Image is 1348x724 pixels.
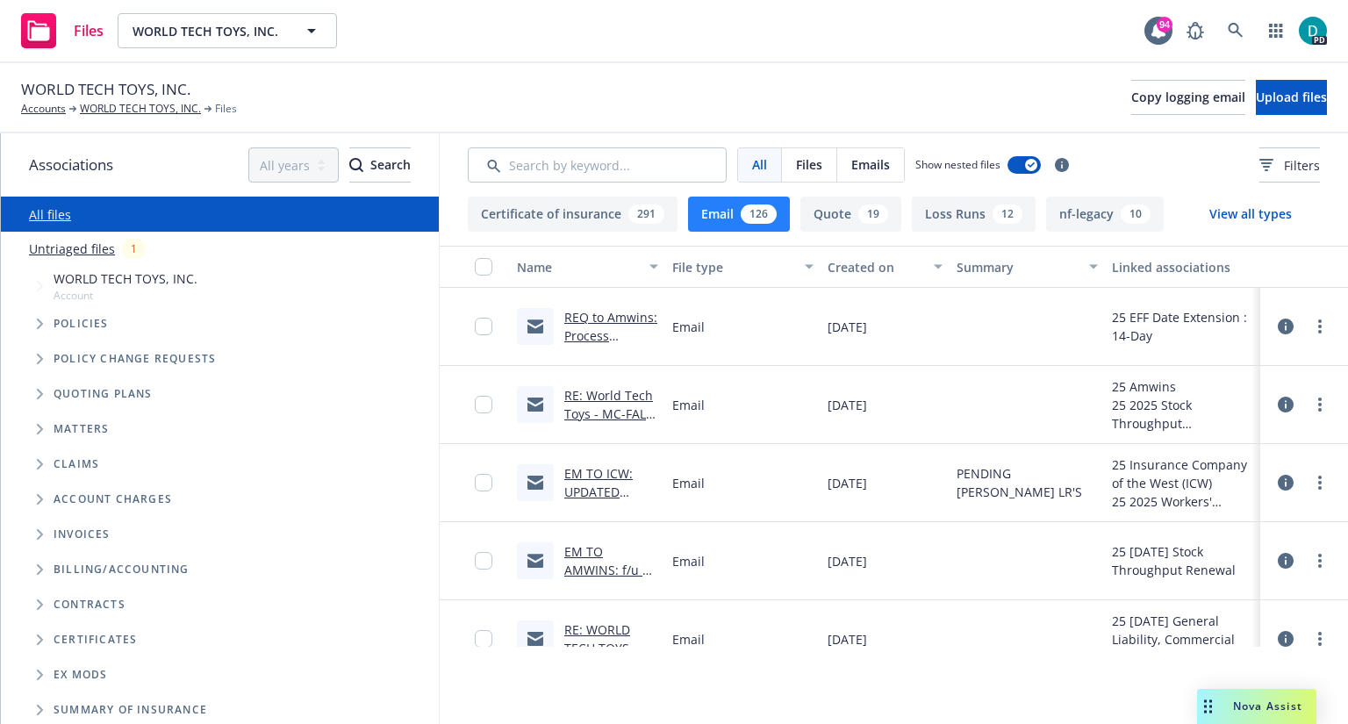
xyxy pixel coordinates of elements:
a: more [1309,394,1330,415]
div: 12 [993,204,1022,224]
a: RE: World Tech Toys - MC-FAL-10001447 - ENDT Inquiry (limit incr) [564,387,653,477]
span: Billing/Accounting [54,564,190,575]
div: Drag to move [1197,689,1219,724]
span: Files [796,155,822,174]
a: more [1309,550,1330,571]
div: Search [349,148,411,182]
div: Created on [828,258,923,276]
button: SearchSearch [349,147,411,183]
button: Upload files [1256,80,1327,115]
button: Created on [821,246,950,288]
button: Filters [1259,147,1320,183]
button: Loss Runs [912,197,1036,232]
div: 126 [741,204,777,224]
div: File type [672,258,794,276]
input: Search by keyword... [468,147,727,183]
a: REQ to Amwins: Process extension.msg [564,309,657,362]
button: Summary [950,246,1105,288]
div: 25 2025 Workers' Compensation [1112,492,1253,511]
span: Copy logging email [1131,89,1245,105]
span: [DATE] [828,552,867,570]
div: Summary [957,258,1079,276]
a: Accounts [21,101,66,117]
button: Name [510,246,665,288]
button: Linked associations [1105,246,1260,288]
a: Untriaged files [29,240,115,258]
a: more [1309,472,1330,493]
span: Emails [851,155,890,174]
img: photo [1299,17,1327,45]
div: 25 [DATE] General Liability, Commercial Umbrella Renewal [1112,612,1253,667]
span: Files [74,24,104,38]
span: Associations [29,154,113,176]
div: 25 Insurance Company of the West (ICW) [1112,455,1253,492]
span: Email [672,318,705,336]
span: [DATE] [828,474,867,492]
input: Toggle Row Selected [475,552,492,570]
span: Summary of insurance [54,705,207,715]
button: Nova Assist [1197,689,1316,724]
button: View all types [1181,197,1320,232]
a: more [1309,628,1330,649]
span: WORLD TECH TOYS, INC. [133,22,284,40]
a: EM TO AMWINS: f/u on sub.msg [564,543,657,597]
div: 19 [858,204,888,224]
span: Invoices [54,529,111,540]
a: EM TO ICW: UPDATED [PERSON_NAME] [564,465,651,537]
span: [DATE] [828,630,867,649]
button: Quote [800,197,901,232]
button: Certificate of insurance [468,197,678,232]
div: 10 [1121,204,1151,224]
div: Name [517,258,639,276]
div: 1 [122,239,146,259]
a: Files [14,6,111,55]
span: Email [672,396,705,414]
span: Policy change requests [54,354,216,364]
span: PENDING [PERSON_NAME] LR'S [957,464,1098,501]
span: All [752,155,767,174]
span: Ex Mods [54,670,107,680]
span: Matters [54,424,109,434]
span: Contracts [54,599,125,610]
input: Toggle Row Selected [475,318,492,335]
span: Email [672,552,705,570]
a: All files [29,206,71,223]
div: 25 Amwins [1112,377,1253,396]
input: Toggle Row Selected [475,474,492,491]
span: Files [215,101,237,117]
span: Account [54,288,197,303]
span: Claims [54,459,99,470]
span: [DATE] [828,318,867,336]
a: Report a Bug [1178,13,1213,48]
button: nf-legacy [1046,197,1164,232]
span: Filters [1259,156,1320,175]
span: Policies [54,319,109,329]
span: Quoting plans [54,389,153,399]
span: Nova Assist [1233,699,1302,713]
span: Upload files [1256,89,1327,105]
input: Select all [475,258,492,276]
span: Show nested files [915,157,1000,172]
span: WORLD TECH TOYS, INC. [54,269,197,288]
span: Filters [1284,156,1320,175]
span: Account charges [54,494,172,505]
a: Switch app [1258,13,1294,48]
div: Linked associations [1112,258,1253,276]
span: [DATE] [828,396,867,414]
span: Email [672,474,705,492]
div: Tree Example [1,266,439,552]
button: WORLD TECH TOYS, INC. [118,13,337,48]
input: Toggle Row Selected [475,396,492,413]
a: Search [1218,13,1253,48]
span: Certificates [54,634,137,645]
div: 94 [1157,17,1172,32]
input: Toggle Row Selected [475,630,492,648]
button: File type [665,246,821,288]
div: 291 [628,204,664,224]
div: 25 EFF Date Extension : 14-Day [1112,308,1253,345]
a: WORLD TECH TOYS, INC. [80,101,201,117]
span: WORLD TECH TOYS, INC. [21,78,190,101]
div: 25 [DATE] Stock Throughput Renewal [1112,542,1253,579]
a: more [1309,316,1330,337]
button: Email [688,197,790,232]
